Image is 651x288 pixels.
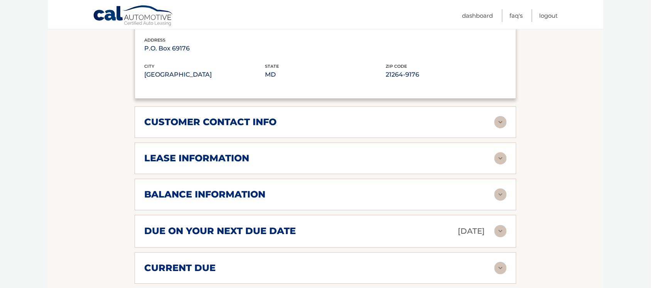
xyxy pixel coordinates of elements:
a: Dashboard [462,9,493,22]
p: [GEOGRAPHIC_DATA] [144,69,265,80]
p: MD [265,69,386,80]
a: FAQ's [510,9,523,22]
h2: balance information [144,189,265,200]
img: accordion-rest.svg [494,225,507,237]
h2: customer contact info [144,116,277,128]
a: Cal Automotive [93,5,174,27]
p: 21264-9176 [386,69,507,80]
h2: due on your next due date [144,225,296,237]
h2: current due [144,262,216,274]
h2: lease information [144,152,249,164]
p: P.O. Box 69176 [144,43,265,54]
img: accordion-rest.svg [494,116,507,128]
span: address [144,37,165,43]
span: zip code [386,64,407,69]
a: Logout [540,9,558,22]
img: accordion-rest.svg [494,262,507,274]
span: state [265,64,279,69]
span: city [144,64,154,69]
img: accordion-rest.svg [494,188,507,201]
p: [DATE] [458,224,485,238]
img: accordion-rest.svg [494,152,507,164]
